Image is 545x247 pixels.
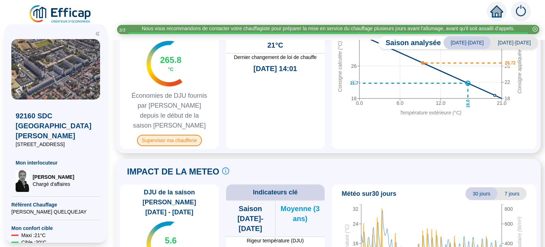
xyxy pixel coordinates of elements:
tspan: 12.0 [436,100,445,106]
span: home [490,5,503,18]
span: Mon interlocuteur [16,159,96,166]
tspan: 26 [351,63,357,69]
span: [DATE] 14:01 [253,64,297,74]
span: IMPACT DE LA METEO [127,166,219,177]
tspan: 22 [351,79,357,85]
i: 3 / 3 [119,27,125,33]
span: 7 jours [497,187,527,200]
tspan: 16 [353,240,358,246]
span: double-left [95,31,100,36]
span: Maxi : 21 °C [21,232,46,239]
span: Moyenne (3 ans) [276,204,325,224]
span: °C [168,66,174,73]
tspan: 600 [505,221,513,226]
div: Nous vous recommandons de contacter votre chauffagiste pour préparer la mise en service du chauff... [142,25,514,32]
span: Référent Chauffage [11,201,100,208]
span: Superviser ma chaufferie [137,135,202,146]
span: 5.6 [165,235,177,246]
text: 16.0 [466,99,470,108]
span: Chargé d'affaires [33,181,74,188]
span: Rigeur température (DJU) [226,237,325,244]
span: Saison [DATE]-[DATE] [226,204,275,233]
span: DJU de la saison [PERSON_NAME] [DATE] - [DATE] [123,187,216,217]
tspan: 18 [505,95,510,101]
img: indicateur températures [147,41,182,86]
tspan: 32 [353,206,358,211]
span: Mon confort cible [11,225,100,232]
span: Météo sur 30 jours [342,189,396,199]
span: [PERSON_NAME] QUELQUEJAY [11,208,100,215]
span: close-circle [533,27,538,32]
tspan: 400 [505,240,513,246]
tspan: Consigne calculée (°C) [337,41,343,92]
span: Saison analysée [379,38,441,48]
tspan: 22 [505,79,510,85]
img: alerts [511,1,531,21]
text: 21.7 [350,81,359,86]
text: 26.72 [505,60,516,65]
tspan: 0.0 [356,100,363,106]
span: Dernier changement de loi de chauffe [226,54,325,61]
span: info-circle [222,167,229,174]
tspan: 800 [505,206,513,211]
span: [STREET_ADDRESS] [16,141,96,148]
tspan: Consigne appliquée (°C) [517,39,522,93]
img: efficap energie logo [28,4,93,24]
span: 265.8 [160,54,181,66]
tspan: 26 [505,63,510,69]
span: 30 jours [466,187,497,200]
tspan: 24 [353,221,358,226]
span: Cible : 20 °C [21,239,46,246]
span: [DATE]-[DATE] [444,36,491,49]
tspan: 18 [351,95,357,101]
span: 21°C [267,40,283,50]
span: Indicateurs clé [253,187,298,197]
span: Économies de DJU fournis par [PERSON_NAME] depuis le début de la saison [PERSON_NAME] [123,91,216,130]
img: Chargé d'affaires [16,169,30,192]
span: [DATE]-[DATE] [491,36,538,49]
span: [PERSON_NAME] [33,173,74,181]
tspan: Température extérieure (°C) [400,110,462,116]
tspan: 21.0 [497,100,506,106]
tspan: 6.0 [397,100,404,106]
span: 92160 SDC [GEOGRAPHIC_DATA][PERSON_NAME] [16,111,96,141]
